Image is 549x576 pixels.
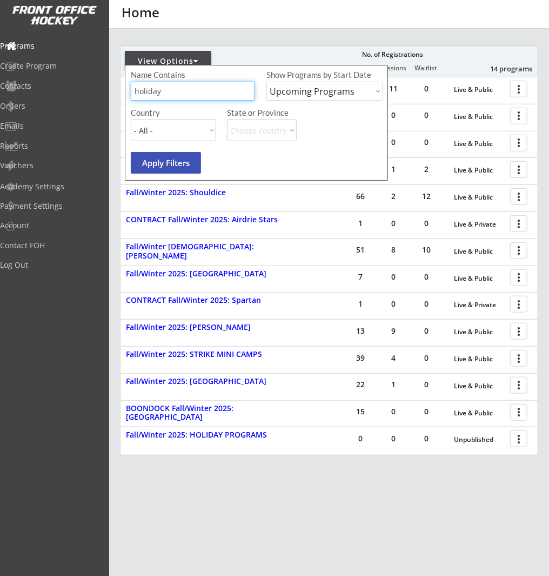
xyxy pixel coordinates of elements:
button: more_vert [510,431,527,447]
button: more_vert [510,404,527,421]
div: 0 [410,435,443,442]
div: 13 [344,327,377,335]
div: 22 [344,381,377,388]
div: No. of Registrations [359,51,426,58]
div: Full [344,64,377,72]
div: 12 [410,193,443,200]
div: 0 [344,435,377,442]
button: more_vert [510,350,527,367]
div: 2 [410,165,443,173]
div: BOONDOCK Fall/Winter 2025: [GEOGRAPHIC_DATA] [126,404,294,422]
div: CONTRACT Fall/Winter 2025: Spartan [126,296,294,305]
div: Live & Public [454,382,505,390]
div: Fall/Winter 2025: [GEOGRAPHIC_DATA] [126,269,294,279]
div: 0 [410,327,443,335]
div: Waitlist [410,64,442,72]
div: Fall/Winter 2025: STRIKE MINI CAMPS [126,350,294,359]
div: Unpublished [454,436,505,443]
div: 0 [377,273,410,281]
div: 0 [377,111,410,119]
div: 0 [410,408,443,415]
div: 0 [410,85,443,92]
div: 0 [377,138,410,146]
div: 15 [344,408,377,415]
div: 66 [344,193,377,200]
div: State or Province [227,109,381,117]
div: Live & Public [454,275,505,282]
div: Live & Public [454,167,505,174]
div: 1 [344,220,377,227]
div: View Options [125,56,211,67]
div: 0 [377,408,410,415]
div: Live & Private [454,221,505,228]
div: Live & Public [454,409,505,417]
div: Live & Public [454,113,505,121]
div: Live & Public [454,355,505,363]
div: 51 [344,246,377,254]
button: more_vert [510,323,527,340]
div: Fall/Winter 2025: [GEOGRAPHIC_DATA] [126,377,294,386]
div: 8 [377,246,410,254]
div: Live & Public [454,194,505,201]
div: CONTRACT Fall/Winter 2025: Airdrie Stars [126,215,294,224]
div: 10 [410,246,443,254]
div: 0 [410,138,443,146]
div: 0 [410,300,443,308]
div: 2 [377,193,410,200]
div: Country [131,109,216,117]
div: 0 [377,300,410,308]
div: 0 [410,273,443,281]
div: Show Programs by Start Date [266,71,381,79]
button: more_vert [510,269,527,286]
button: more_vert [510,296,527,313]
button: more_vert [510,108,527,124]
div: 0 [377,435,410,442]
button: more_vert [510,215,527,232]
div: Fall/Winter 2025: [PERSON_NAME] [126,323,294,332]
div: 0 [410,381,443,388]
div: 4 [377,354,410,362]
div: 9 [377,327,410,335]
div: Live & Public [454,140,505,148]
div: 0 [377,220,410,227]
div: 1 [344,300,377,308]
div: 1 [377,381,410,388]
button: more_vert [510,161,527,178]
div: Live & Private [454,301,505,309]
button: more_vert [510,81,527,97]
div: Live & Public [454,86,505,94]
div: Fall/Winter 2025: HOLIDAY PROGRAMS [126,431,294,440]
button: Apply Filters [131,152,201,174]
div: Fall/Winter [DEMOGRAPHIC_DATA]: [PERSON_NAME] [126,242,294,261]
div: 0 [410,354,443,362]
div: Live & Public [454,328,505,336]
div: 1 [377,165,410,173]
button: more_vert [510,135,527,151]
div: Sessions [377,64,410,72]
div: 39 [344,354,377,362]
div: 11 [377,85,410,92]
div: Live & Public [454,248,505,255]
div: Name Contains [131,71,216,79]
button: more_vert [510,377,527,394]
div: Fall/Winter 2025: Shouldice [126,188,294,197]
div: 7 [344,273,377,281]
div: 0 [410,111,443,119]
button: more_vert [510,188,527,205]
div: 0 [410,220,443,227]
button: more_vert [510,242,527,259]
div: 14 programs [476,64,532,74]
